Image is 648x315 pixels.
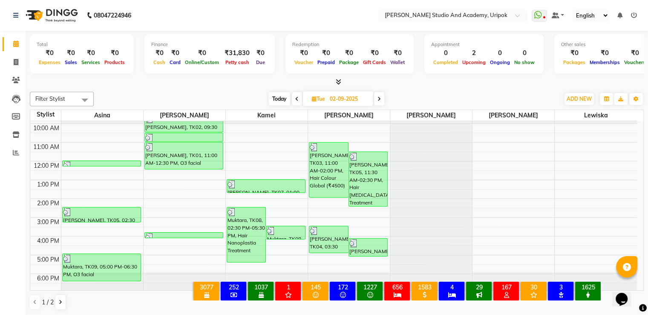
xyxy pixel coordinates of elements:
div: 1:00 PM [35,180,61,189]
span: Petty cash [223,59,251,65]
b: 08047224946 [94,3,131,27]
div: Finance [151,41,268,48]
span: Card [167,59,183,65]
div: 2 [460,48,488,58]
div: 1583 [413,283,435,291]
span: Expenses [37,59,63,65]
div: ₹0 [102,48,127,58]
div: Total [37,41,127,48]
div: 4:00 PM [35,236,61,245]
div: [PERSON_NAME], TK02, 09:30 AM-10:30 AM, Pedicure Luxury [145,114,223,132]
div: ₹0 [561,48,588,58]
div: ₹0 [79,48,102,58]
div: 30 [522,283,544,291]
div: Muktara, TK08, 03:30 PM-04:15 PM, Hair Cut Men [266,226,305,239]
div: [PERSON_NAME], TK11, 04:10 PM-05:10 PM, Hair Trimming (₹300) [349,239,388,256]
span: Completed [431,59,460,65]
span: Ongoing [488,59,512,65]
span: Today [269,92,290,105]
div: 3 [550,283,572,291]
div: 172 [331,283,354,291]
div: Muktara, TK08, 02:30 PM-05:30 PM, Hair Nanoplastia Treatment [227,207,266,262]
div: ₹0 [37,48,63,58]
div: [PERSON_NAME], TK03, 11:00 AM-02:00 PM, Hair Colour Global (₹4500) [309,143,348,197]
span: Wallet [388,59,407,65]
span: Prepaid [315,59,337,65]
div: 2:00 PM [35,199,61,208]
div: [PERSON_NAME], TK04, 03:30 PM-05:00 PM, Colour Root Touch Up [309,226,348,253]
div: 252 [222,283,245,291]
div: [PERSON_NAME], TK05, 02:30 PM-03:20 PM, wax full arm (₹400),Wax Full Leg (₹700) [63,207,141,222]
div: ₹0 [63,48,79,58]
div: Muktara, TK09, 05:00 PM-06:30 PM, O3 facial [63,254,141,281]
div: ₹0 [388,48,407,58]
div: Stylist [30,110,61,119]
span: [PERSON_NAME] [390,110,472,121]
span: Due [254,59,267,65]
span: Memberships [588,59,622,65]
span: Packages [561,59,588,65]
div: 1227 [359,283,381,291]
span: Services [79,59,102,65]
div: [PERSON_NAME], TK05, 11:30 AM-02:30 PM, Hair [MEDICAL_DATA] Treatment [349,152,388,206]
span: Upcoming [460,59,488,65]
span: Kamei [226,110,308,121]
span: Voucher [292,59,315,65]
div: 0 [488,48,512,58]
div: ₹0 [167,48,183,58]
div: ₹31,830 [221,48,253,58]
div: 5:00 PM [35,255,61,264]
div: Appointment [431,41,537,48]
div: 0 [431,48,460,58]
span: No show [512,59,537,65]
span: Package [337,59,361,65]
div: 145 [304,283,326,291]
div: ₹0 [183,48,221,58]
span: ADD NEW [567,96,592,102]
div: ₹0 [622,48,648,58]
span: [PERSON_NAME] [472,110,554,121]
div: ₹0 [315,48,337,58]
span: 1 / 2 [42,298,54,307]
span: Lewiska [555,110,637,121]
div: 1 [277,283,299,291]
div: ₹0 [337,48,361,58]
div: 656 [386,283,408,291]
div: 3:00 PM [35,218,61,227]
span: Filter Stylist [35,95,65,102]
div: 10:00 AM [32,124,61,133]
span: Gift Cards [361,59,388,65]
span: [PERSON_NAME] [308,110,390,121]
div: 6:00 PM [35,274,61,283]
div: 11:00 AM [32,143,61,152]
img: logo [22,3,80,27]
iframe: chat widget [612,281,639,306]
div: ₹0 [292,48,315,58]
span: Sales [63,59,79,65]
div: 1037 [250,283,272,291]
div: 3077 [195,283,217,291]
span: Online/Custom [183,59,221,65]
div: ₹0 [151,48,167,58]
div: 0 [512,48,537,58]
div: 1625 [577,283,599,291]
span: Tue [310,96,327,102]
span: Asina [61,110,143,121]
span: Vouchers [622,59,648,65]
button: ADD NEW [564,93,594,105]
div: ₹0 [361,48,388,58]
span: [PERSON_NAME] [144,110,225,121]
div: 4 [441,283,463,291]
div: 12:00 PM [32,161,61,170]
span: Products [102,59,127,65]
div: [PERSON_NAME], TK07, 01:00 PM-01:45 PM, Hair Cut Men [227,180,305,192]
div: Walk In, TK10, 03:50 PM-04:05 PM, Eye Brow (₹50) [145,233,223,238]
div: 167 [495,283,517,291]
div: Redemption [292,41,407,48]
input: 2025-09-02 [327,93,370,105]
div: ₹0 [253,48,268,58]
span: Cash [151,59,167,65]
div: ₹0 [588,48,622,58]
div: 29 [468,283,490,291]
div: Walk In, TK06, 12:00 PM-12:15 PM, Eye Brow (₹50) [63,161,141,166]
